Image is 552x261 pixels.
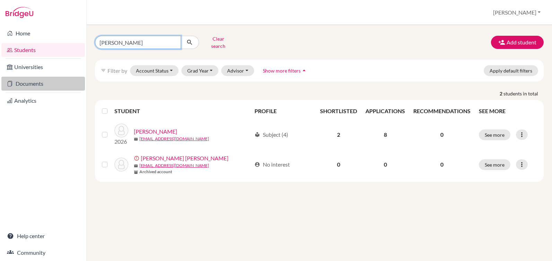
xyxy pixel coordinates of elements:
[101,68,106,73] i: filter_list
[491,36,544,49] button: Add student
[361,119,409,150] td: 8
[139,169,172,175] b: Archived account
[1,94,85,108] a: Analytics
[475,103,541,119] th: SEE MORE
[107,67,127,74] span: Filter by
[114,103,250,119] th: STUDENT
[361,150,409,179] td: 0
[134,127,177,136] a: [PERSON_NAME]
[95,36,181,49] input: Find student by name...
[316,119,361,150] td: 2
[134,137,138,141] span: mail
[134,164,138,168] span: mail
[134,170,138,174] span: inventory_2
[413,130,471,139] p: 0
[1,43,85,57] a: Students
[255,162,260,167] span: account_circle
[1,77,85,91] a: Documents
[130,65,179,76] button: Account Status
[263,68,301,74] span: Show more filters
[221,65,254,76] button: Advisor
[114,158,128,171] img: Arguelles Aguilar, Cecilia Marie
[301,67,308,74] i: arrow_drop_up
[316,103,361,119] th: SHORTLISTED
[250,103,316,119] th: PROFILE
[1,246,85,260] a: Community
[490,6,544,19] button: [PERSON_NAME]
[181,65,219,76] button: Grad Year
[1,60,85,74] a: Universities
[139,136,209,142] a: [EMAIL_ADDRESS][DOMAIN_NAME]
[503,90,544,97] span: students in total
[1,26,85,40] a: Home
[361,103,409,119] th: APPLICATIONS
[479,129,510,140] button: See more
[114,124,128,137] img: Arguelles, Francisco
[255,130,288,139] div: Subject (4)
[139,162,209,169] a: [EMAIL_ADDRESS][DOMAIN_NAME]
[409,103,475,119] th: RECOMMENDATIONS
[316,150,361,179] td: 0
[500,90,503,97] strong: 2
[255,160,290,169] div: No interest
[114,137,128,146] p: 2026
[479,159,510,170] button: See more
[257,65,313,76] button: Show more filtersarrow_drop_up
[134,155,141,161] span: error_outline
[199,33,238,51] button: Clear search
[1,229,85,243] a: Help center
[484,65,538,76] button: Apply default filters
[413,160,471,169] p: 0
[141,154,228,162] a: [PERSON_NAME] [PERSON_NAME]
[255,132,260,137] span: local_library
[6,7,33,18] img: Bridge-U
